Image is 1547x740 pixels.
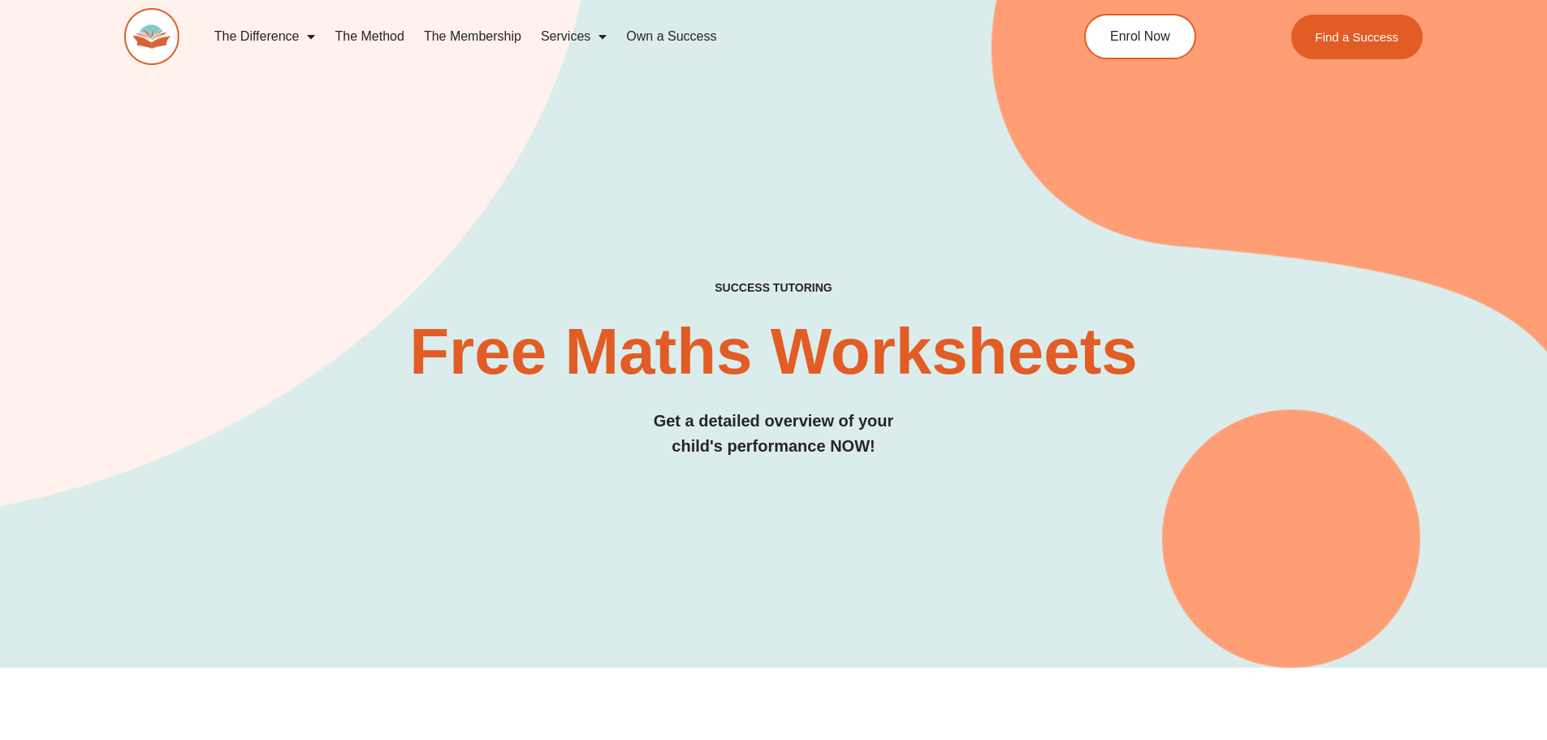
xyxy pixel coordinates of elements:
[414,18,531,55] a: The Membership
[124,319,1424,384] h2: Free Maths Worksheets​
[124,281,1424,295] h4: SUCCESS TUTORING​
[325,18,413,55] a: The Method
[205,18,326,55] a: The Difference
[531,18,616,55] a: Services
[1316,31,1399,43] span: Find a Success
[1110,30,1170,43] span: Enrol Now
[1084,14,1196,59] a: Enrol Now
[616,18,726,55] a: Own a Success
[205,18,1010,55] nav: Menu
[1291,15,1424,59] a: Find a Success
[124,409,1424,459] h3: Get a detailed overview of your child's performance NOW!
